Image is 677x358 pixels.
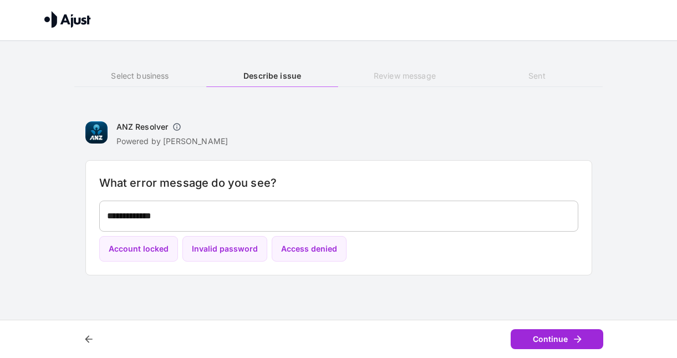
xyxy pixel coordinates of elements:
h6: What error message do you see? [99,174,578,192]
img: Ajust [44,11,91,28]
h6: Select business [74,70,206,82]
img: ANZ [85,121,108,144]
h6: Review message [339,70,471,82]
h6: Sent [471,70,603,82]
button: Continue [511,329,603,350]
p: Powered by [PERSON_NAME] [116,136,228,147]
h6: ANZ Resolver [116,121,169,132]
button: Invalid password [182,236,267,262]
button: Access denied [272,236,347,262]
button: Account locked [99,236,178,262]
h6: Describe issue [206,70,338,82]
